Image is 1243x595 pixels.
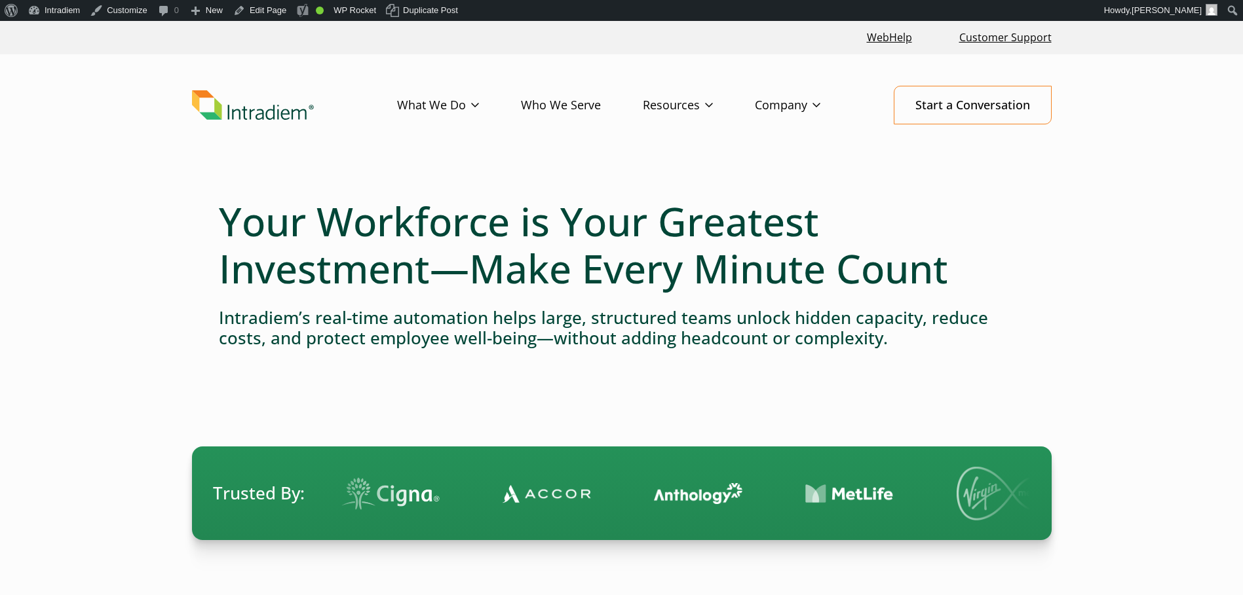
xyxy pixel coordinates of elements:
[521,86,643,124] a: Who We Serve
[219,308,1025,348] h4: Intradiem’s real-time automation helps large, structured teams unlock hidden capacity, reduce cos...
[192,90,314,120] img: Intradiem
[954,24,1057,52] a: Customer Support
[643,86,755,124] a: Resources
[894,86,1052,124] a: Start a Conversation
[862,24,917,52] a: Link opens in a new window
[397,86,521,124] a: What We Do
[799,484,888,504] img: Contact Center Automation MetLife Logo
[213,481,305,505] span: Trusted By:
[497,484,585,503] img: Contact Center Automation Accor Logo
[951,467,1042,520] img: Virgin Media logo.
[316,7,324,14] div: Good
[192,90,397,120] a: Link to homepage of Intradiem
[755,86,862,124] a: Company
[1132,5,1202,15] span: [PERSON_NAME]
[219,198,1025,292] h1: Your Workforce is Your Greatest Investment—Make Every Minute Count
